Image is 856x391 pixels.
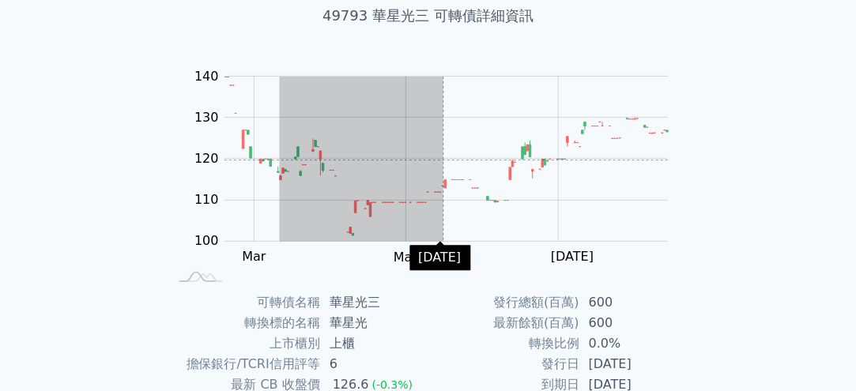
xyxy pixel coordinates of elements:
td: 轉換標的名稱 [169,313,320,333]
tspan: 100 [194,234,219,249]
td: 轉換比例 [428,333,579,354]
td: 發行總額(百萬) [428,292,579,313]
iframe: Chat Widget [777,315,856,391]
td: 6 [320,354,428,374]
td: 華星光 [320,313,428,333]
td: 發行日 [428,354,579,374]
tspan: 130 [194,110,219,125]
td: 上櫃 [320,333,428,354]
span: (-0.3%) [372,378,413,391]
td: 0.0% [579,333,688,354]
td: 600 [579,292,688,313]
g: Chart [187,69,692,265]
td: 最新餘額(百萬) [428,313,579,333]
tspan: May [394,250,420,265]
tspan: 140 [194,69,219,84]
tspan: 110 [194,192,219,207]
td: 上市櫃別 [169,333,320,354]
td: [DATE] [579,354,688,374]
td: 擔保銀行/TCRI信用評等 [169,354,320,374]
td: 600 [579,313,688,333]
g: Series [225,77,669,236]
td: 華星光三 [320,292,428,313]
td: 可轉債名稱 [169,292,320,313]
tspan: Mar [243,250,267,265]
tspan: [DATE] [551,250,594,265]
div: 聊天小工具 [777,315,856,391]
h1: 49793 華星光三 可轉債詳細資訊 [150,5,707,27]
tspan: 120 [194,151,219,166]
